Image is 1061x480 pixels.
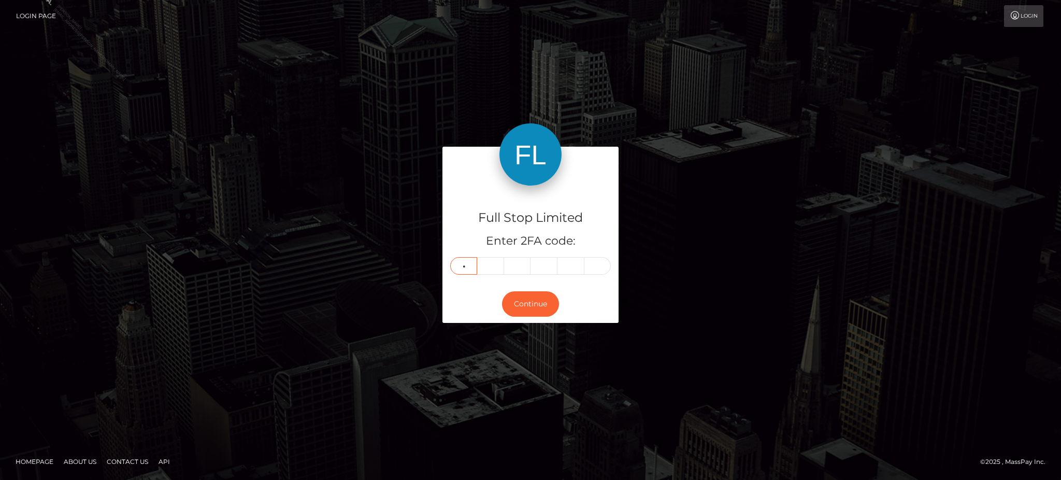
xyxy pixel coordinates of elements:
h5: Enter 2FA code: [450,233,611,249]
a: Homepage [11,454,58,470]
a: Contact Us [103,454,152,470]
button: Continue [502,291,559,317]
a: Login [1004,5,1043,27]
h4: Full Stop Limited [450,209,611,227]
a: API [154,454,174,470]
div: © 2025 , MassPay Inc. [980,456,1053,468]
a: Login Page [16,5,56,27]
a: About Us [60,454,101,470]
img: Full Stop Limited [499,123,562,186]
